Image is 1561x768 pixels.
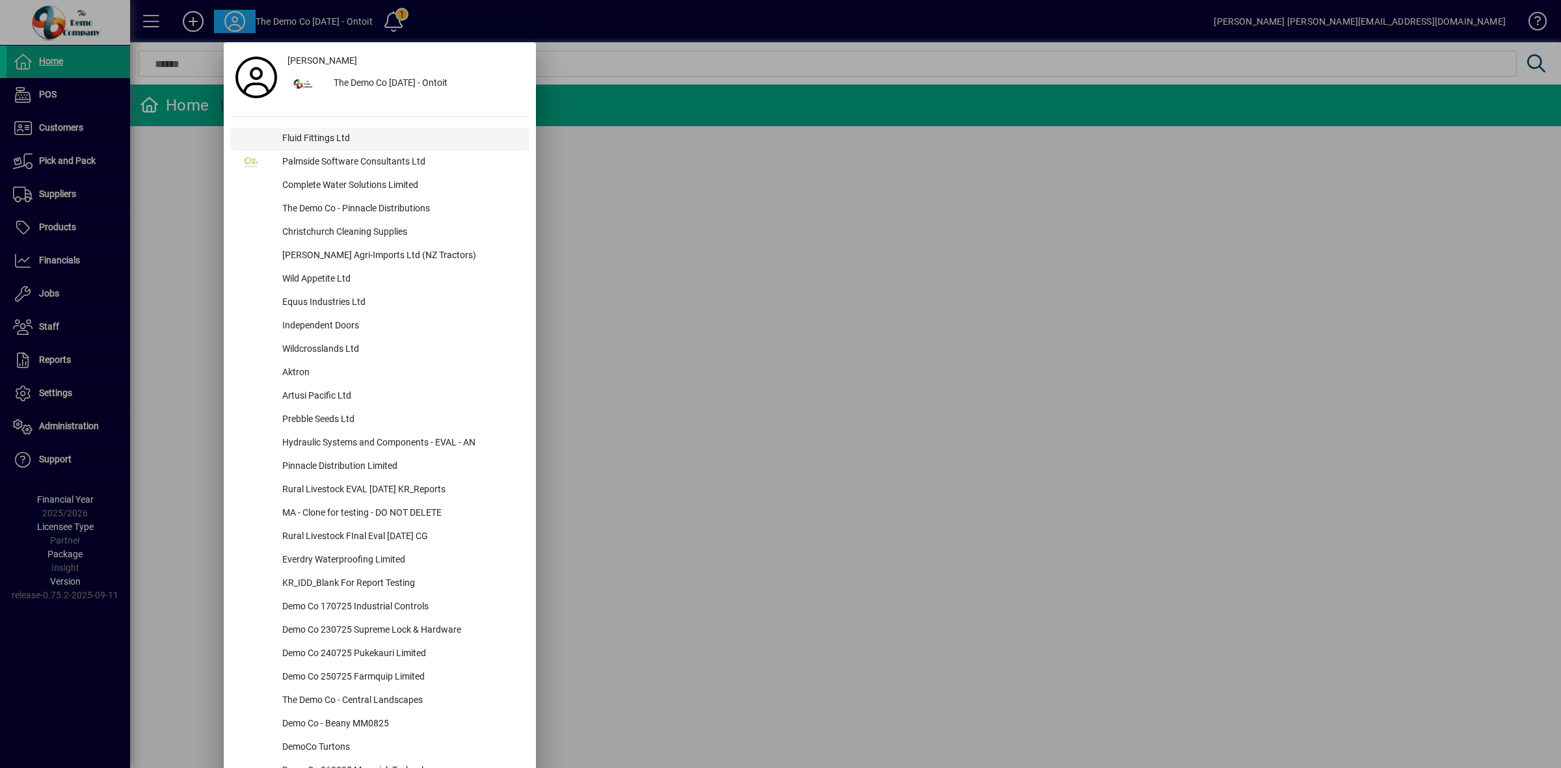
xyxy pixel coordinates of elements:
[230,549,529,572] button: Everdry Waterproofing Limited
[287,54,357,68] span: [PERSON_NAME]
[230,572,529,596] button: KR_IDD_Blank For Report Testing
[272,198,529,221] div: The Demo Co - Pinnacle Distributions
[282,49,529,72] a: [PERSON_NAME]
[272,315,529,338] div: Independent Doors
[272,362,529,385] div: Aktron
[230,127,529,151] button: Fluid Fittings Ltd
[272,174,529,198] div: Complete Water Solutions Limited
[230,479,529,502] button: Rural Livestock EVAL [DATE] KR_Reports
[230,198,529,221] button: The Demo Co - Pinnacle Distributions
[323,72,529,96] div: The Demo Co [DATE] - Ontoit
[230,408,529,432] button: Prebble Seeds Ltd
[230,315,529,338] button: Independent Doors
[272,596,529,619] div: Demo Co 170725 Industrial Controls
[272,385,529,408] div: Artusi Pacific Ltd
[272,127,529,151] div: Fluid Fittings Ltd
[272,549,529,572] div: Everdry Waterproofing Limited
[230,642,529,666] button: Demo Co 240725 Pukekauri Limited
[230,689,529,713] button: The Demo Co - Central Landscapes
[230,221,529,245] button: Christchurch Cleaning Supplies
[272,502,529,525] div: MA - Clone for testing - DO NOT DELETE
[230,666,529,689] button: Demo Co 250725 Farmquip Limited
[230,268,529,291] button: Wild Appetite Ltd
[272,432,529,455] div: Hydraulic Systems and Components - EVAL - AN
[272,525,529,549] div: Rural Livestock FInal Eval [DATE] CG
[272,736,529,760] div: DemoCo Turtons
[230,385,529,408] button: Artusi Pacific Ltd
[230,174,529,198] button: Complete Water Solutions Limited
[230,596,529,619] button: Demo Co 170725 Industrial Controls
[272,245,529,268] div: [PERSON_NAME] Agri-Imports Ltd (NZ Tractors)
[230,455,529,479] button: Pinnacle Distribution Limited
[230,502,529,525] button: MA - Clone for testing - DO NOT DELETE
[230,151,529,174] button: Palmside Software Consultants Ltd
[230,525,529,549] button: Rural Livestock FInal Eval [DATE] CG
[272,291,529,315] div: Equus Industries Ltd
[272,151,529,174] div: Palmside Software Consultants Ltd
[230,713,529,736] button: Demo Co - Beany MM0825
[272,689,529,713] div: The Demo Co - Central Landscapes
[272,713,529,736] div: Demo Co - Beany MM0825
[230,291,529,315] button: Equus Industries Ltd
[272,619,529,642] div: Demo Co 230725 Supreme Lock & Hardware
[272,666,529,689] div: Demo Co 250725 Farmquip Limited
[230,619,529,642] button: Demo Co 230725 Supreme Lock & Hardware
[272,642,529,666] div: Demo Co 240725 Pukekauri Limited
[272,455,529,479] div: Pinnacle Distribution Limited
[230,432,529,455] button: Hydraulic Systems and Components - EVAL - AN
[230,66,282,89] a: Profile
[272,268,529,291] div: Wild Appetite Ltd
[230,245,529,268] button: [PERSON_NAME] Agri-Imports Ltd (NZ Tractors)
[272,338,529,362] div: Wildcrosslands Ltd
[282,72,529,96] button: The Demo Co [DATE] - Ontoit
[272,408,529,432] div: Prebble Seeds Ltd
[230,362,529,385] button: Aktron
[272,479,529,502] div: Rural Livestock EVAL [DATE] KR_Reports
[230,736,529,760] button: DemoCo Turtons
[272,572,529,596] div: KR_IDD_Blank For Report Testing
[230,338,529,362] button: Wildcrosslands Ltd
[272,221,529,245] div: Christchurch Cleaning Supplies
